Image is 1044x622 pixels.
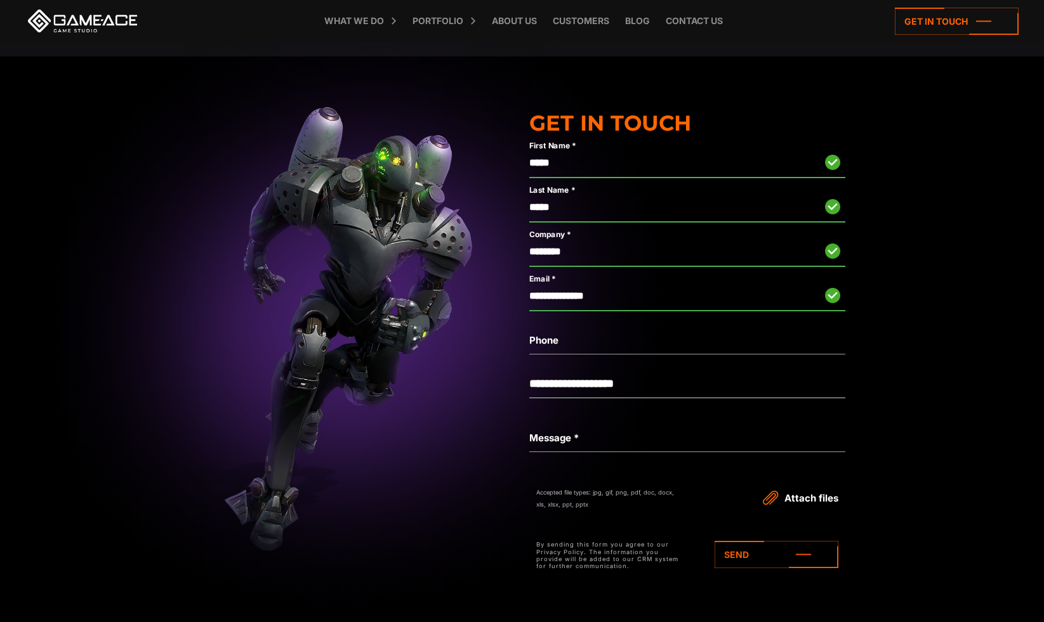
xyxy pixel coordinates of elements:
[784,492,838,504] span: Attach files
[715,541,838,568] a: Send
[529,184,783,197] label: Last Name *
[529,431,579,446] label: Message *
[536,487,680,511] div: Accepted file types: jpg, gif, png, pdf, doc, docx, xls, xlsx, ppt, pptx
[529,139,783,152] label: First Name *
[529,273,783,285] label: Email *
[895,8,1019,35] a: Get in touch
[529,333,845,348] label: Phone
[529,228,783,241] label: Company *
[766,487,838,506] a: Attach files
[536,541,680,569] p: By sending this form you agree to our Privacy Policy. The information you provide will be added t...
